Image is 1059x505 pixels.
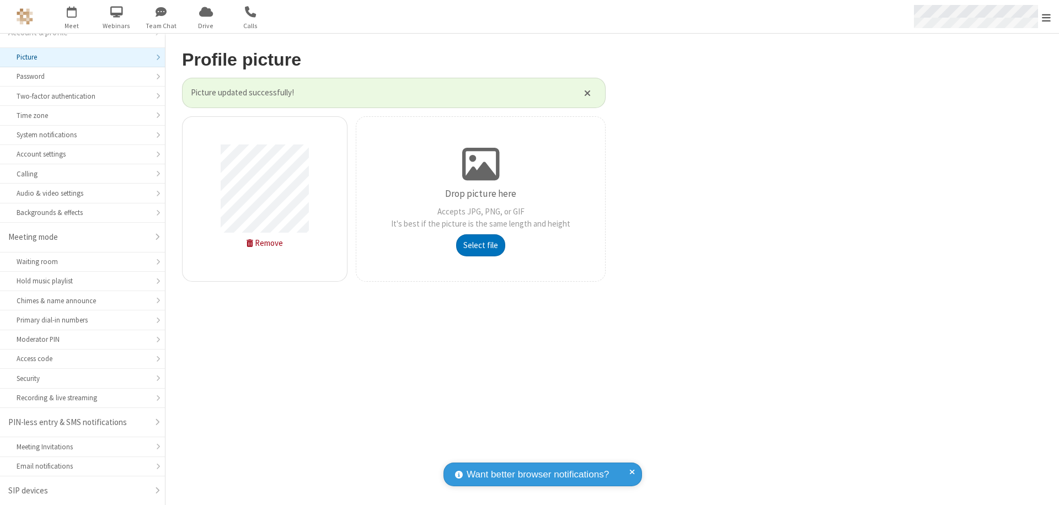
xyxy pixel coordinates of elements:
[51,21,93,31] span: Meet
[191,87,570,99] span: Picture updated successfully!
[17,71,148,82] div: Password
[8,416,148,429] div: PIN-less entry & SMS notifications
[17,256,148,267] div: Waiting room
[8,231,148,244] div: Meeting mode
[17,461,148,471] div: Email notifications
[1031,476,1051,497] iframe: Chat
[17,188,148,198] div: Audio & video settings
[17,207,148,218] div: Backgrounds & effects
[17,442,148,452] div: Meeting Invitations
[17,334,148,345] div: Moderator PIN
[182,50,606,69] h2: Profile picture
[391,206,570,230] p: Accepts JPG, PNG, or GIF It's best if the picture is the same length and height
[17,8,33,25] img: QA Selenium DO NOT DELETE OR CHANGE
[17,393,148,403] div: Recording & live streaming
[230,21,271,31] span: Calls
[467,468,609,482] span: Want better browser notifications?
[579,84,597,101] button: Close alert
[456,234,505,256] button: Select file
[17,373,148,384] div: Security
[17,110,148,121] div: Time zone
[8,485,148,497] div: SIP devices
[185,21,227,31] span: Drive
[17,130,148,140] div: System notifications
[17,315,148,325] div: Primary dial-in numbers
[445,187,516,201] p: Drop picture here
[463,240,498,250] span: Select file
[17,52,148,62] div: Picture
[240,233,290,254] button: Remove
[17,91,148,101] div: Two-factor authentication
[17,149,148,159] div: Account settings
[17,169,148,179] div: Calling
[17,296,148,306] div: Chimes & name announce
[141,21,182,31] span: Team Chat
[17,276,148,286] div: Hold music playlist
[17,353,148,364] div: Access code
[96,21,137,31] span: Webinars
